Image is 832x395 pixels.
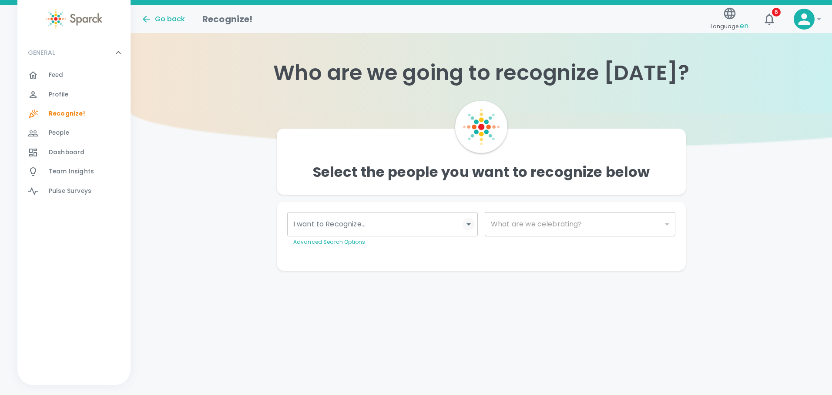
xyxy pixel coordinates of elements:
a: Dashboard [17,143,131,162]
span: Language: [711,20,748,32]
a: Profile [17,85,131,104]
button: Open [463,218,475,230]
h4: Select the people you want to recognize below [313,163,650,181]
button: Go back [141,14,185,24]
a: Feed [17,66,131,85]
a: Advanced Search Options [293,238,365,246]
span: 6 [772,8,781,17]
a: Recognize! [17,104,131,123]
span: Feed [49,71,64,80]
span: People [49,129,69,137]
div: GENERAL [17,66,131,204]
a: Sparck logo [17,9,131,29]
button: Language:en [707,4,752,35]
a: Pulse Surveys [17,182,131,201]
span: en [740,21,748,31]
p: GENERAL [28,48,55,57]
img: Sparck logo [46,9,102,29]
span: Pulse Surveys [49,187,91,196]
span: Recognize! [49,110,86,118]
h1: Who are we going to recognize [DATE]? [131,61,832,85]
img: Sparck Logo [463,109,500,145]
button: 6 [759,9,780,30]
div: GENERAL [17,40,131,66]
a: People [17,123,131,143]
h1: Recognize! [202,12,253,26]
span: Dashboard [49,148,84,157]
a: Team Insights [17,162,131,181]
span: Team Insights [49,167,94,176]
span: Profile [49,90,68,99]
